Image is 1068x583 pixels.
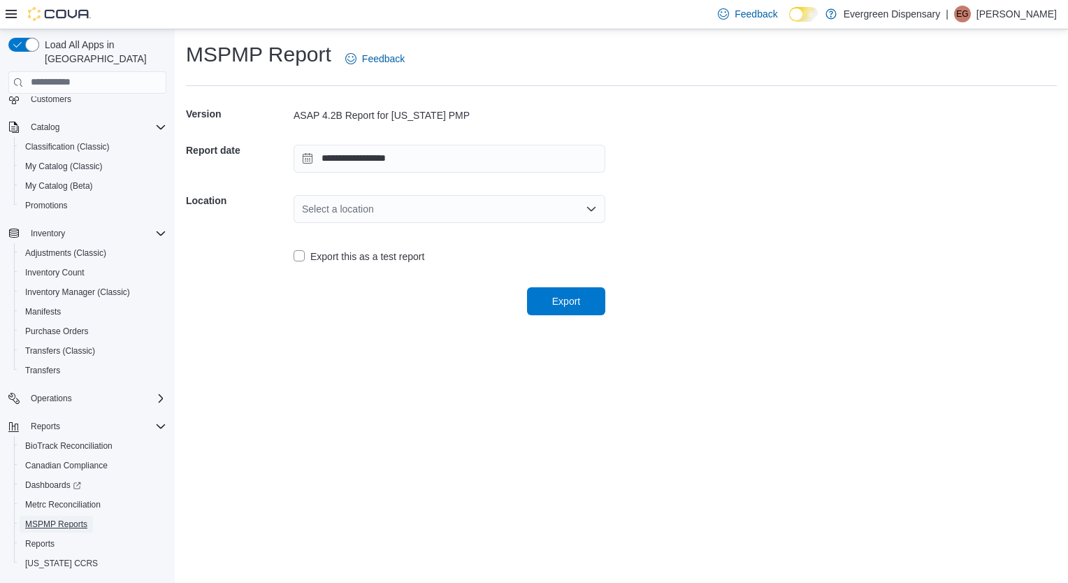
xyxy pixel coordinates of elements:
[14,456,172,475] button: Canadian Compliance
[20,323,166,340] span: Purchase Orders
[25,200,68,211] span: Promotions
[20,343,166,359] span: Transfers (Classic)
[20,555,166,572] span: Washington CCRS
[20,245,166,261] span: Adjustments (Classic)
[3,117,172,137] button: Catalog
[20,535,60,552] a: Reports
[20,362,66,379] a: Transfers
[552,294,580,308] span: Export
[20,343,101,359] a: Transfers (Classic)
[20,138,115,155] a: Classification (Classic)
[25,365,60,376] span: Transfers
[844,6,941,22] p: Evergreen Dispensary
[20,496,106,513] a: Metrc Reconciliation
[31,122,59,133] span: Catalog
[14,176,172,196] button: My Catalog (Beta)
[39,38,166,66] span: Load All Apps in [GEOGRAPHIC_DATA]
[20,555,103,572] a: [US_STATE] CCRS
[20,477,87,494] a: Dashboards
[3,224,172,243] button: Inventory
[14,196,172,215] button: Promotions
[20,438,118,454] a: BioTrack Reconciliation
[25,499,101,510] span: Metrc Reconciliation
[25,247,106,259] span: Adjustments (Classic)
[186,100,291,128] h5: Version
[14,302,172,322] button: Manifests
[14,514,172,534] button: MSPMP Reports
[14,263,172,282] button: Inventory Count
[28,7,91,21] img: Cova
[20,197,73,214] a: Promotions
[25,460,108,471] span: Canadian Compliance
[14,534,172,554] button: Reports
[20,535,166,552] span: Reports
[586,203,597,215] button: Open list of options
[20,438,166,454] span: BioTrack Reconciliation
[25,267,85,278] span: Inventory Count
[31,94,71,105] span: Customers
[20,138,166,155] span: Classification (Classic)
[20,178,166,194] span: My Catalog (Beta)
[25,390,78,407] button: Operations
[20,284,136,301] a: Inventory Manager (Classic)
[20,303,66,320] a: Manifests
[20,457,166,474] span: Canadian Compliance
[25,418,166,435] span: Reports
[294,108,605,122] div: ASAP 4.2B Report for [US_STATE] PMP
[976,6,1057,22] p: [PERSON_NAME]
[25,326,89,337] span: Purchase Orders
[20,362,166,379] span: Transfers
[362,52,405,66] span: Feedback
[14,243,172,263] button: Adjustments (Classic)
[302,201,303,217] input: Accessible screen reader label
[25,180,93,192] span: My Catalog (Beta)
[14,137,172,157] button: Classification (Classic)
[20,457,113,474] a: Canadian Compliance
[294,145,605,173] input: Press the down key to open a popover containing a calendar.
[14,554,172,573] button: [US_STATE] CCRS
[340,45,410,73] a: Feedback
[20,284,166,301] span: Inventory Manager (Classic)
[3,89,172,109] button: Customers
[31,421,60,432] span: Reports
[20,323,94,340] a: Purchase Orders
[3,417,172,436] button: Reports
[25,558,98,569] span: [US_STATE] CCRS
[14,157,172,176] button: My Catalog (Classic)
[946,6,948,22] p: |
[25,141,110,152] span: Classification (Classic)
[25,161,103,172] span: My Catalog (Classic)
[14,322,172,341] button: Purchase Orders
[527,287,605,315] button: Export
[25,345,95,357] span: Transfers (Classic)
[954,6,971,22] div: Enos Gee
[25,538,55,549] span: Reports
[294,248,424,265] label: Export this as a test report
[31,228,65,239] span: Inventory
[25,91,77,108] a: Customers
[14,361,172,380] button: Transfers
[3,389,172,408] button: Operations
[25,519,87,530] span: MSPMP Reports
[25,90,166,108] span: Customers
[20,516,166,533] span: MSPMP Reports
[20,264,166,281] span: Inventory Count
[25,418,66,435] button: Reports
[25,287,130,298] span: Inventory Manager (Classic)
[25,306,61,317] span: Manifests
[20,516,93,533] a: MSPMP Reports
[20,158,108,175] a: My Catalog (Classic)
[789,7,818,22] input: Dark Mode
[25,119,166,136] span: Catalog
[20,245,112,261] a: Adjustments (Classic)
[14,282,172,302] button: Inventory Manager (Classic)
[735,7,777,21] span: Feedback
[20,264,90,281] a: Inventory Count
[186,41,331,69] h1: MSPMP Report
[25,390,166,407] span: Operations
[14,436,172,456] button: BioTrack Reconciliation
[186,187,291,215] h5: Location
[14,495,172,514] button: Metrc Reconciliation
[31,393,72,404] span: Operations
